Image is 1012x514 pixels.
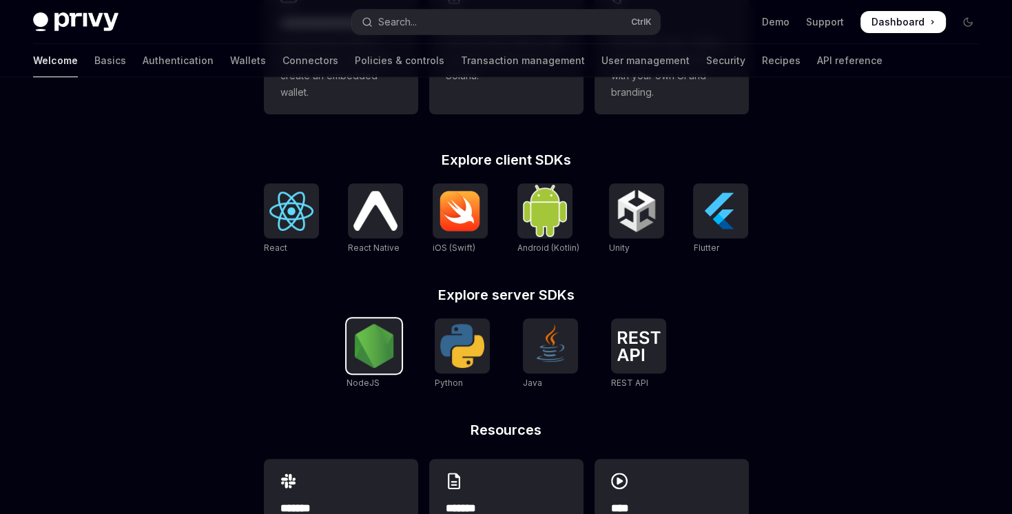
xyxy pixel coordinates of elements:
[347,378,380,388] span: NodeJS
[693,243,719,253] span: Flutter
[264,153,749,167] h2: Explore client SDKs
[264,243,287,253] span: React
[230,44,266,77] a: Wallets
[33,44,78,77] a: Welcome
[348,243,400,253] span: React Native
[699,189,743,233] img: Flutter
[264,183,319,255] a: ReactReact
[523,378,542,388] span: Java
[461,44,585,77] a: Transaction management
[615,189,659,233] img: Unity
[435,378,463,388] span: Python
[435,318,490,390] a: PythonPython
[609,183,664,255] a: UnityUnity
[806,15,844,29] a: Support
[269,192,313,231] img: React
[143,44,214,77] a: Authentication
[617,331,661,361] img: REST API
[631,17,652,28] span: Ctrl K
[817,44,882,77] a: API reference
[348,183,403,255] a: React NativeReact Native
[762,15,789,29] a: Demo
[523,185,567,236] img: Android (Kotlin)
[528,324,572,368] img: Java
[706,44,745,77] a: Security
[352,10,660,34] button: Open search
[433,183,488,255] a: iOS (Swift)iOS (Swift)
[517,243,579,253] span: Android (Kotlin)
[378,14,417,30] div: Search...
[860,11,946,33] a: Dashboard
[282,44,338,77] a: Connectors
[601,44,690,77] a: User management
[264,423,749,437] h2: Resources
[438,190,482,232] img: iOS (Swift)
[957,11,979,33] button: Toggle dark mode
[355,44,444,77] a: Policies & controls
[433,243,475,253] span: iOS (Swift)
[871,15,925,29] span: Dashboard
[347,318,402,390] a: NodeJSNodeJS
[264,288,749,302] h2: Explore server SDKs
[33,12,118,32] img: dark logo
[693,183,748,255] a: FlutterFlutter
[611,378,648,388] span: REST API
[352,324,396,368] img: NodeJS
[523,318,578,390] a: JavaJava
[94,44,126,77] a: Basics
[762,44,801,77] a: Recipes
[611,318,666,390] a: REST APIREST API
[353,191,397,230] img: React Native
[440,324,484,368] img: Python
[517,183,579,255] a: Android (Kotlin)Android (Kotlin)
[609,243,630,253] span: Unity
